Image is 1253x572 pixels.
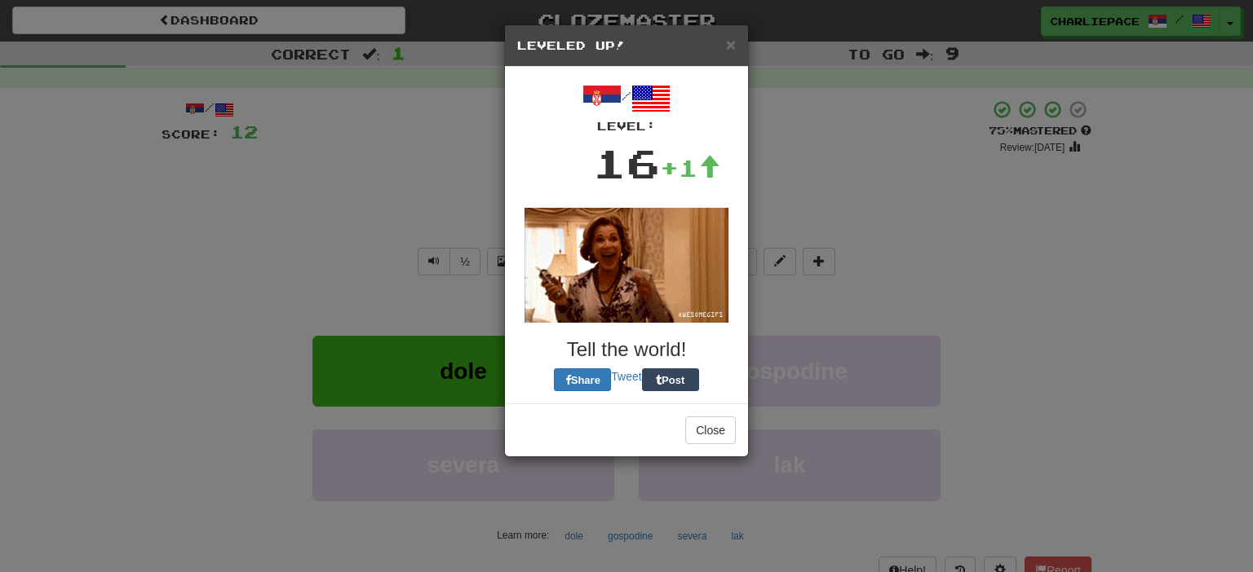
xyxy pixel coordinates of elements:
div: 16 [593,134,660,191]
span: × [726,35,736,54]
button: Post [642,368,699,391]
h5: Leveled Up! [517,37,736,54]
h3: Tell the world! [517,339,736,360]
div: Level: [517,118,736,134]
a: Tweet [611,370,641,383]
img: lucille-bluth-8f3fd88a9e1d39ebd4dcae2a3c7398930b7aef404e756e0a294bf35c6fedb1b1.gif [525,208,728,323]
button: Close [685,416,736,444]
button: Close [726,36,736,53]
div: / [517,79,736,134]
div: +1 [660,152,720,184]
button: Share [554,368,611,391]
